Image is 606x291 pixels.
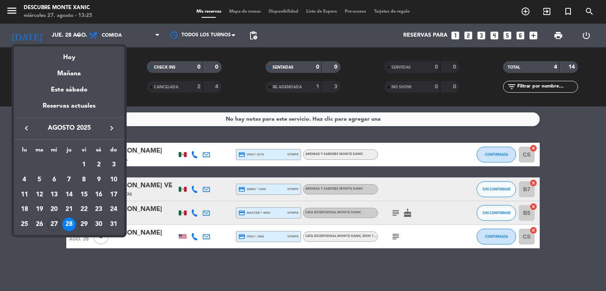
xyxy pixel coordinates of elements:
div: 22 [77,203,91,216]
i: keyboard_arrow_left [22,123,31,133]
td: 22 de agosto de 2025 [77,202,92,217]
div: 6 [47,173,61,187]
th: martes [32,145,47,158]
div: 19 [33,203,46,216]
td: 27 de agosto de 2025 [47,217,62,232]
span: agosto 2025 [34,123,105,133]
div: 18 [18,203,31,216]
div: 12 [33,188,46,201]
td: 19 de agosto de 2025 [32,202,47,217]
div: 17 [107,188,120,201]
td: 17 de agosto de 2025 [106,187,121,202]
td: 25 de agosto de 2025 [17,217,32,232]
td: 14 de agosto de 2025 [62,187,77,202]
td: 20 de agosto de 2025 [47,202,62,217]
div: 8 [77,173,91,187]
div: 16 [92,188,105,201]
td: 16 de agosto de 2025 [92,187,107,202]
div: 5 [33,173,46,187]
div: 30 [92,218,105,231]
div: 4 [18,173,31,187]
td: 13 de agosto de 2025 [47,187,62,202]
th: jueves [62,145,77,158]
td: 15 de agosto de 2025 [77,187,92,202]
div: 20 [47,203,61,216]
div: 3 [107,158,120,172]
div: 31 [107,218,120,231]
div: 9 [92,173,105,187]
div: 14 [62,188,76,201]
div: Este sábado [14,79,124,101]
td: 4 de agosto de 2025 [17,172,32,187]
th: lunes [17,145,32,158]
div: 28 [62,218,76,231]
div: Hoy [14,47,124,63]
div: 26 [33,218,46,231]
div: 21 [62,203,76,216]
div: Mañana [14,63,124,79]
div: 27 [47,218,61,231]
td: 6 de agosto de 2025 [47,172,62,187]
div: 23 [92,203,105,216]
td: 9 de agosto de 2025 [92,172,107,187]
td: 28 de agosto de 2025 [62,217,77,232]
td: 30 de agosto de 2025 [92,217,107,232]
div: 25 [18,218,31,231]
th: domingo [106,145,121,158]
th: sábado [92,145,107,158]
td: 26 de agosto de 2025 [32,217,47,232]
div: Reservas actuales [14,101,124,117]
td: AGO. [17,157,77,172]
div: 1 [77,158,91,172]
div: 10 [107,173,120,187]
td: 21 de agosto de 2025 [62,202,77,217]
div: 7 [62,173,76,187]
td: 8 de agosto de 2025 [77,172,92,187]
td: 2 de agosto de 2025 [92,157,107,172]
td: 29 de agosto de 2025 [77,217,92,232]
td: 23 de agosto de 2025 [92,202,107,217]
div: 15 [77,188,91,201]
td: 24 de agosto de 2025 [106,202,121,217]
td: 1 de agosto de 2025 [77,157,92,172]
button: keyboard_arrow_left [19,123,34,133]
td: 11 de agosto de 2025 [17,187,32,202]
td: 5 de agosto de 2025 [32,172,47,187]
div: 13 [47,188,61,201]
i: keyboard_arrow_right [107,123,116,133]
td: 18 de agosto de 2025 [17,202,32,217]
div: 29 [77,218,91,231]
div: 2 [92,158,105,172]
th: miércoles [47,145,62,158]
th: viernes [77,145,92,158]
td: 10 de agosto de 2025 [106,172,121,187]
button: keyboard_arrow_right [105,123,119,133]
div: 24 [107,203,120,216]
td: 31 de agosto de 2025 [106,217,121,232]
div: 11 [18,188,31,201]
td: 7 de agosto de 2025 [62,172,77,187]
td: 12 de agosto de 2025 [32,187,47,202]
td: 3 de agosto de 2025 [106,157,121,172]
